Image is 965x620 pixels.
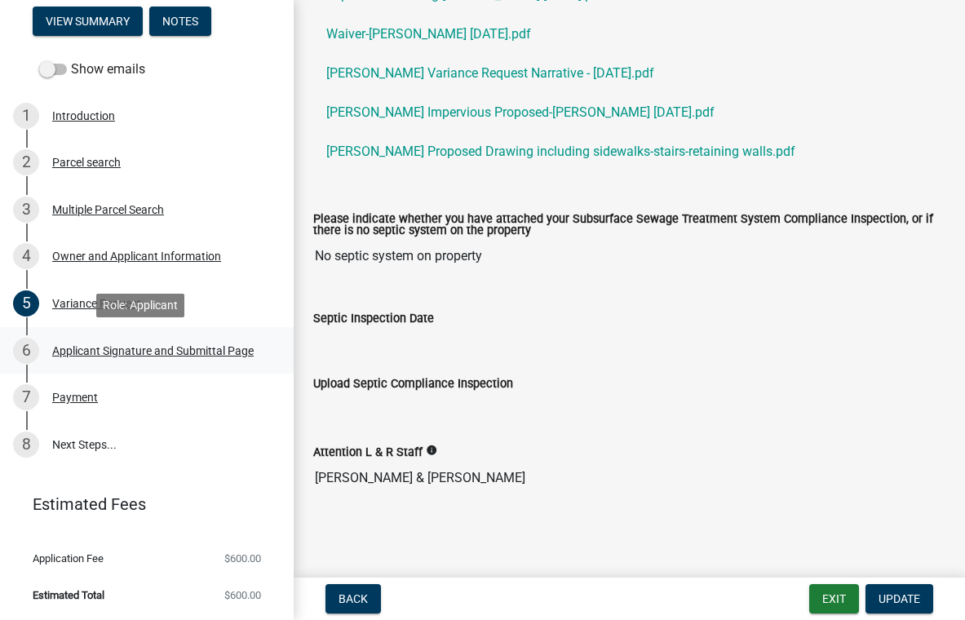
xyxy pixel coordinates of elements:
div: Payment [52,392,98,403]
button: Notes [149,7,211,36]
label: Septic Inspection Date [313,313,434,325]
div: 3 [13,197,39,223]
div: 1 [13,103,39,129]
label: Attention L & R Staff [313,447,423,458]
div: Introduction [52,110,115,122]
wm-modal-confirm: Summary [33,15,143,29]
span: Application Fee [33,553,104,564]
a: [PERSON_NAME] Proposed Drawing including sidewalks-stairs-retaining walls.pdf [313,132,945,171]
div: Owner and Applicant Information [52,250,221,262]
a: Waiver-[PERSON_NAME] [DATE].pdf [313,15,945,54]
a: Estimated Fees [13,488,268,520]
label: Please indicate whether you have attached your Subsurface Sewage Treatment System Compliance Insp... [313,214,945,237]
div: 5 [13,290,39,317]
div: Multiple Parcel Search [52,204,164,215]
div: 2 [13,149,39,175]
div: Role: Applicant [96,294,184,317]
label: Show emails [39,60,145,79]
button: Back [325,584,381,613]
i: info [426,445,437,456]
span: $600.00 [224,553,261,564]
div: 6 [13,338,39,364]
span: Back [339,592,368,605]
span: $600.00 [224,590,261,600]
span: Estimated Total [33,590,104,600]
div: Variance Request [52,298,141,309]
div: Applicant Signature and Submittal Page [52,345,254,356]
span: Update [879,592,920,605]
a: [PERSON_NAME] Impervious Proposed-[PERSON_NAME] [DATE].pdf [313,93,945,132]
button: View Summary [33,7,143,36]
button: Exit [809,584,859,613]
wm-modal-confirm: Notes [149,15,211,29]
button: Update [865,584,933,613]
a: [PERSON_NAME] Variance Request Narrative - [DATE].pdf [313,54,945,93]
div: 7 [13,384,39,410]
div: 8 [13,432,39,458]
div: 4 [13,243,39,269]
label: Upload Septic Compliance Inspection [313,379,513,390]
div: Parcel search [52,157,121,168]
